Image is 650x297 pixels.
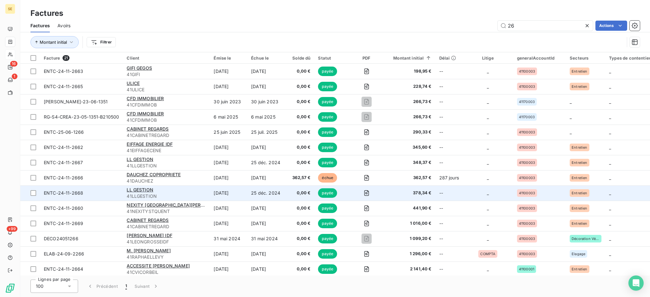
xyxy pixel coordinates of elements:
td: [DATE] [210,79,247,94]
div: Litige [467,55,509,61]
span: _ [609,236,611,241]
span: Facture [44,55,60,61]
span: 0,00 € [289,251,311,257]
span: 41100003 [519,69,535,73]
span: 100 [36,283,43,289]
span: _ [609,175,611,180]
span: 378,34 € [386,190,431,196]
span: 0,00 € [289,114,311,120]
span: 41100003 [519,206,535,210]
span: 41ULICE [127,87,206,93]
span: 41100003 [519,176,535,180]
td: [DATE] [247,201,285,216]
span: _ [487,114,489,119]
td: [DATE] [247,79,285,94]
div: Statut [318,55,347,61]
span: _ [609,114,611,119]
img: Logo LeanPay [5,283,15,293]
span: ENTC-24-11-2664 [44,266,83,272]
span: payée [318,67,337,76]
span: 266,73 € [386,114,431,120]
span: Factures [30,23,50,29]
button: Montant initial [30,36,79,48]
span: payée [318,97,337,107]
span: ENTC-25-06-1266 [44,129,84,135]
span: payée [318,234,337,243]
td: [DATE] [210,246,247,261]
span: 0,00 € [289,205,311,211]
span: Entretien [572,69,587,73]
span: Entretien [572,191,587,195]
span: ENTC-24-11-2665 [44,84,83,89]
td: 25 déc. 2024 [247,185,285,201]
span: DECO24051266 [44,236,78,241]
span: 0,00 € [289,236,311,242]
td: [DATE] [247,261,285,277]
span: payée [318,249,337,259]
span: _ [487,236,489,241]
span: CABINET REGARDS [127,126,169,132]
span: 228,74 € [386,83,431,90]
span: 41LLGESTION [127,163,206,169]
div: Émise le [214,55,243,61]
span: 1 [125,283,127,289]
div: Secteurs [570,55,601,61]
span: 1 016,00 € [386,220,431,227]
span: 41RAPHAELLEVY [127,254,206,260]
span: _ [609,190,611,196]
span: _ [609,68,611,74]
span: _ [487,145,489,150]
span: Entretien [572,206,587,210]
span: ENTC-24-11-2666 [44,175,83,180]
span: 1 [12,74,17,79]
td: [DATE] [247,170,285,185]
span: _ [570,114,572,119]
span: 345,60 € [386,144,431,151]
td: 6 mai 2025 [247,109,285,125]
span: ELAB-24-09-2266 [44,251,84,256]
span: _ [609,129,611,135]
span: 41LLGESTION [127,193,206,199]
div: SE [5,4,15,14]
td: -- [435,125,463,140]
span: _ [609,160,611,165]
span: _ [609,84,611,89]
span: Entretien [572,85,587,88]
span: payée [318,82,337,91]
span: échue [318,173,337,183]
span: Entretien [572,267,587,271]
button: Actions [595,21,627,31]
span: Entretien [572,145,587,149]
span: RG-S4-CREA-23-05-1351-B210500 [44,114,119,119]
span: 0,00 € [289,266,311,272]
td: [DATE] [247,246,285,261]
span: ENTC-24-11-2663 [44,68,83,74]
span: _ [487,175,489,180]
span: _ [609,99,611,104]
td: [DATE] [210,140,247,155]
span: 290,33 € [386,129,431,135]
button: Précédent [83,280,122,293]
span: 41CVICORBEIL [127,269,206,275]
span: ACCESSITE [PERSON_NAME] [127,263,189,268]
div: Solde dû [289,55,311,61]
span: _ [487,160,489,165]
td: [DATE] [210,216,247,231]
span: 0,00 € [289,83,311,90]
span: CABINET REGARDS [127,217,169,223]
span: 41170003 [519,100,535,104]
span: _ [570,129,572,135]
span: COMPTA [480,252,495,256]
td: [DATE] [210,155,247,170]
span: 41100001 [519,267,534,271]
span: 41100003 [519,222,535,225]
span: Entretien [572,176,587,180]
span: 41CABINETREGARD [127,132,206,139]
span: 441,90 € [386,205,431,211]
span: _ [487,68,489,74]
span: 0,00 € [289,99,311,105]
span: 41100003 [519,191,535,195]
span: _ [609,205,611,211]
td: -- [435,201,463,216]
td: -- [435,261,463,277]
